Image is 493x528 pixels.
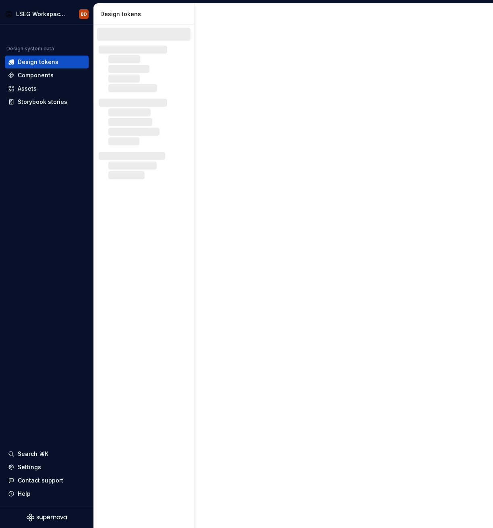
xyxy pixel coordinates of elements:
[18,463,41,471] div: Settings
[18,450,48,458] div: Search ⌘K
[18,71,54,79] div: Components
[100,10,191,18] div: Design tokens
[5,95,89,108] a: Storybook stories
[18,58,58,66] div: Design tokens
[5,487,89,500] button: Help
[5,56,89,68] a: Design tokens
[5,82,89,95] a: Assets
[81,11,87,17] div: BD
[5,69,89,82] a: Components
[5,461,89,474] a: Settings
[5,474,89,487] button: Contact support
[18,476,63,485] div: Contact support
[16,10,68,18] div: LSEG Workspace Design System
[18,85,37,93] div: Assets
[2,5,92,23] button: LSEG Workspace Design SystemBD
[18,98,67,106] div: Storybook stories
[6,46,54,52] div: Design system data
[27,514,67,522] svg: Supernova Logo
[5,447,89,460] button: Search ⌘K
[18,490,31,498] div: Help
